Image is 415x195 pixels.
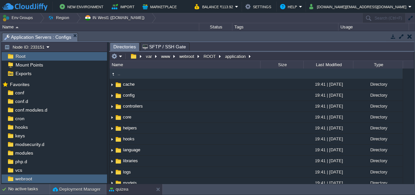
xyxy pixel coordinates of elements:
img: AMDAwAAAACH5BAEAAAAALAAAAAABAAEAAAICRAEAOw== [109,178,115,188]
div: No active tasks [8,184,50,195]
div: 19:41 | [DATE] [303,178,353,188]
div: Directory [353,123,403,133]
img: AMDAwAAAACH5BAEAAAAALAAAAAABAAEAAAICRAEAOw== [115,81,122,88]
button: www [160,53,172,59]
button: Node ID: 233151 [4,44,46,50]
button: Help [280,3,299,11]
button: Import [112,3,137,11]
input: Click to enter the path [109,52,414,61]
a: logs [122,169,132,175]
img: AMDAwAAAACH5BAEAAAAALAAAAAABAAEAAAICRAEAOw== [115,169,122,176]
div: 19:41 | [DATE] [303,90,353,100]
a: conf.d [14,98,29,104]
div: 19:41 | [DATE] [303,101,353,111]
a: config [122,92,136,98]
img: AMDAwAAAACH5BAEAAAAALAAAAAABAAEAAAICRAEAOw== [115,125,122,132]
div: Directory [353,134,403,144]
a: helpers [122,125,138,131]
img: AMDAwAAAACH5BAEAAAAALAAAAAABAAEAAAICRAEAOw== [115,103,122,110]
a: cache [122,81,136,87]
span: Root [14,53,27,59]
a: conf [14,90,25,96]
span: models [122,180,138,186]
a: vcs [14,167,23,173]
button: application [224,53,247,59]
div: Directory [353,112,403,122]
img: AMDAwAAAACH5BAEAAAAALAAAAAABAAEAAAICRAEAOw== [109,145,115,155]
span: libraries [122,158,139,164]
div: Name [1,23,199,31]
a: conf.modules.d [14,107,48,113]
button: Deployment Manager [53,186,100,193]
span: Directories [113,43,136,51]
div: Directory [353,145,403,155]
img: AMDAwAAAACH5BAEAAAAALAAAAAABAAEAAAICRAEAOw== [109,71,117,78]
div: 19:41 | [DATE] [303,79,353,89]
div: Directory [353,156,403,166]
img: AMDAwAAAACH5BAEAAAAALAAAAAABAAEAAAICRAEAOw== [109,112,115,122]
div: Directory [353,178,403,188]
a: modules [14,150,34,156]
span: php.d [14,159,28,165]
div: 19:41 | [DATE] [303,156,353,166]
div: Directory [353,167,403,177]
div: Directory [353,79,403,89]
img: CloudJiffy [2,3,47,11]
button: Balance ₹113.92 [195,3,235,11]
span: Exports [14,71,32,76]
img: AMDAwAAAACH5BAEAAAAALAAAAAABAAEAAAICRAEAOw== [16,26,19,28]
img: AMDAwAAAACH5BAEAAAAALAAAAAABAAEAAAICRAEAOw== [115,92,122,99]
a: controllers [122,103,144,109]
div: Directory [353,101,403,111]
img: AMDAwAAAACH5BAEAAAAALAAAAAABAAEAAAICRAEAOw== [115,114,122,121]
div: Name [110,61,260,69]
img: AMDAwAAAACH5BAEAAAAALAAAAAABAAEAAAICRAEAOw== [115,147,122,154]
span: keys [14,133,26,139]
img: AMDAwAAAACH5BAEAAAAALAAAAAABAAEAAAICRAEAOw== [115,158,122,165]
a: language [122,147,141,153]
div: Directory [353,90,403,100]
div: Last Modified [304,61,353,69]
button: IN West1 ([DOMAIN_NAME]) [85,13,147,23]
img: AMDAwAAAACH5BAEAAAAALAAAAAABAAEAAAICRAEAOw== [109,156,115,167]
div: 19:41 | [DATE] [303,123,353,133]
button: quizea [109,186,128,193]
span: Favorites [9,81,30,87]
a: webroot [14,176,33,182]
a: hooks [122,136,136,142]
a: .. [117,71,121,76]
button: Marketplace [143,3,179,11]
a: modsecurity.d [14,141,45,147]
div: 19:41 | [DATE] [303,145,353,155]
span: core [122,114,132,120]
div: Usage [339,23,409,31]
button: var [145,53,153,59]
img: AMDAwAAAACH5BAEAAAAALAAAAAABAAEAAAICRAEAOw== [109,79,115,90]
img: AMDAwAAAACH5BAEAAAAALAAAAAABAAEAAAICRAEAOw== [115,179,122,187]
div: 19:41 | [DATE] [303,167,353,177]
button: Region [48,13,72,23]
div: Status [200,23,232,31]
a: Mount Points [14,62,44,68]
img: AMDAwAAAACH5BAEAAAAALAAAAAABAAEAAAICRAEAOw== [109,134,115,144]
span: Application Servers : Configs [4,33,71,41]
button: ROOT [203,53,217,59]
button: Settings [245,3,273,11]
div: Tags [233,23,338,31]
a: hooks [14,124,29,130]
img: AMDAwAAAACH5BAEAAAAALAAAAAABAAEAAAICRAEAOw== [115,136,122,143]
span: cron [14,116,26,122]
